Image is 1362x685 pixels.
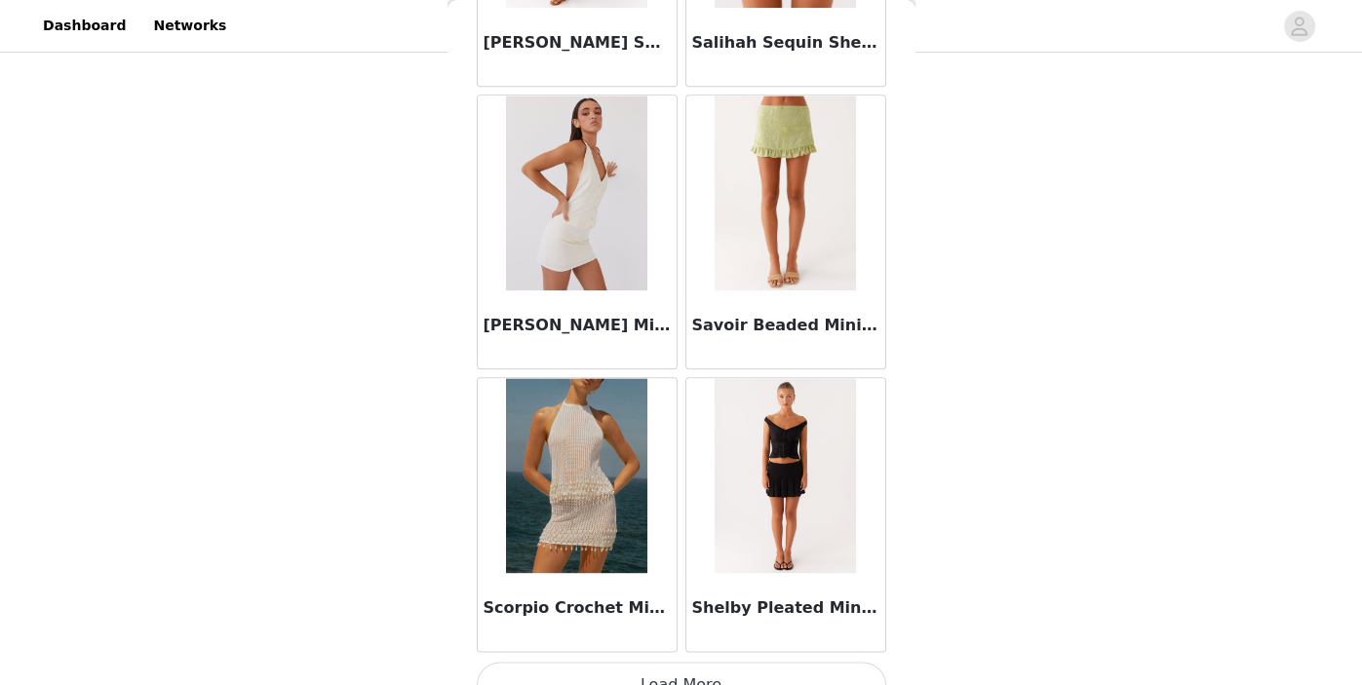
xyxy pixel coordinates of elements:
h3: Savoir Beaded Mini Skirt - Mint [692,314,879,337]
h3: [PERSON_NAME] Shorts - Blue [484,31,671,55]
img: Sarah Mini Skirt - Ivory [506,95,647,290]
img: Savoir Beaded Mini Skirt - Mint [715,95,856,290]
h3: Scorpio Crochet Mini Skirt - Ivory [484,596,671,620]
a: Networks [141,4,238,48]
img: Shelby Pleated Mini Skirt - Black [715,378,856,573]
img: Scorpio Crochet Mini Skirt - Ivory [506,378,647,573]
h3: [PERSON_NAME] Mini Skirt - Ivory [484,314,671,337]
a: Dashboard [31,4,137,48]
h3: Shelby Pleated Mini Skirt - Black [692,596,879,620]
h3: Salihah Sequin Shell Mini Skirt - White [692,31,879,55]
div: avatar [1290,11,1308,42]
